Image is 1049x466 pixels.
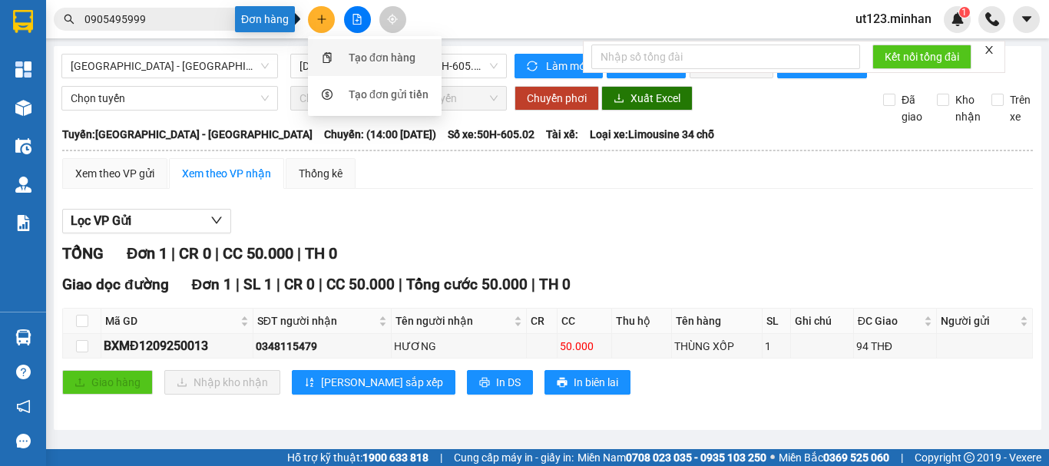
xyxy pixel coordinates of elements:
span: ut123.minhan [843,9,944,28]
button: aim [379,6,406,33]
span: | [531,276,535,293]
span: Hỗ trợ kỹ thuật: [287,449,429,466]
span: TH 0 [305,244,337,263]
button: plus [308,6,335,33]
div: 94 THĐ [856,338,934,355]
span: Trên xe [1004,91,1037,125]
button: printerIn biên lai [544,370,630,395]
span: | [171,244,175,263]
span: Cung cấp máy in - giấy in: [454,449,574,466]
span: Lọc VP Gửi [71,211,131,230]
span: Đơn 1 [127,244,167,263]
td: 0348115479 [253,334,392,359]
span: 14:00 - 50H-605.02 [395,55,498,78]
th: Thu hộ [612,309,672,334]
th: Tên hàng [672,309,763,334]
span: Kho nhận [949,91,987,125]
span: 1 [961,7,967,18]
span: file-add [352,14,362,25]
div: Tạo đơn gửi tiền [349,86,429,103]
span: Xuất Excel [630,90,680,107]
button: sort-ascending[PERSON_NAME] sắp xếp [292,370,455,395]
span: | [399,276,402,293]
span: Miền Nam [577,449,766,466]
img: warehouse-icon [15,138,31,154]
span: [PERSON_NAME] sắp xếp [321,374,443,391]
span: Chuyến: (14:00 [DATE]) [324,126,436,143]
sup: 1 [959,7,970,18]
div: BXMĐ1209250013 [104,336,250,355]
span: Miền Bắc [779,449,889,466]
span: CC 50.000 [223,244,293,263]
span: question-circle [16,365,31,379]
span: sync [527,61,540,73]
span: Kết nối tổng đài [885,48,959,65]
span: search [64,14,74,25]
img: warehouse-icon [15,177,31,193]
strong: 1900 633 818 [362,451,429,464]
span: CR 0 [284,276,315,293]
span: In DS [496,374,521,391]
span: sort-ascending [304,377,315,389]
span: | [901,449,903,466]
span: | [215,244,219,263]
div: Thống kê [299,165,342,182]
span: Sài Gòn - Đắk Nông [71,55,269,78]
span: | [236,276,240,293]
td: BXMĐ1209250013 [101,334,253,359]
button: downloadXuất Excel [601,86,693,111]
span: CR 0 [179,244,211,263]
span: ĐC Giao [858,312,921,329]
img: warehouse-icon [15,329,31,345]
div: THÙNG XỐP [674,338,759,355]
span: | [319,276,323,293]
span: dollar-circle [322,89,333,100]
div: Xem theo VP gửi [75,165,154,182]
span: Chọn tuyến [71,87,269,110]
th: CR [527,309,558,334]
span: SL 1 [243,276,273,293]
span: Làm mới [546,58,591,74]
span: SĐT người nhận [257,312,376,329]
strong: 0708 023 035 - 0935 103 250 [626,451,766,464]
button: printerIn DS [467,370,533,395]
strong: 0369 525 060 [823,451,889,464]
span: Đã giao [895,91,928,125]
span: notification [16,399,31,414]
span: message [16,434,31,448]
span: plus [316,14,327,25]
span: TH 0 [539,276,571,293]
span: snippets [322,52,333,63]
img: phone-icon [985,12,999,26]
th: Ghi chú [791,309,854,334]
span: down [210,214,223,226]
span: Đơn 1 [192,276,233,293]
img: logo-vxr [13,10,33,33]
th: CC [558,309,612,334]
button: file-add [344,6,371,33]
span: Tên người nhận [395,312,511,329]
span: In biên lai [574,374,618,391]
input: Tìm tên, số ĐT hoặc mã đơn [84,11,266,28]
span: Người gửi [941,312,1017,329]
img: dashboard-icon [15,61,31,78]
span: ⚪️ [770,454,775,461]
span: Mã GD [105,312,237,329]
span: | [276,276,280,293]
span: Loại xe: Limousine 34 chỗ [590,126,714,143]
span: | [440,449,442,466]
span: close [984,45,994,55]
input: Chọn ngày [299,90,350,107]
th: SL [763,309,791,334]
span: | [297,244,301,263]
img: solution-icon [15,215,31,231]
td: HƯƠNG [392,334,527,359]
input: Nhập số tổng đài [591,45,860,69]
div: Đơn hàng [235,6,295,32]
button: caret-down [1013,6,1040,33]
button: Kết nối tổng đài [872,45,971,69]
button: downloadNhập kho nhận [164,370,280,395]
span: Số xe: 50H-605.02 [448,126,534,143]
span: aim [387,14,398,25]
span: download [614,93,624,105]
